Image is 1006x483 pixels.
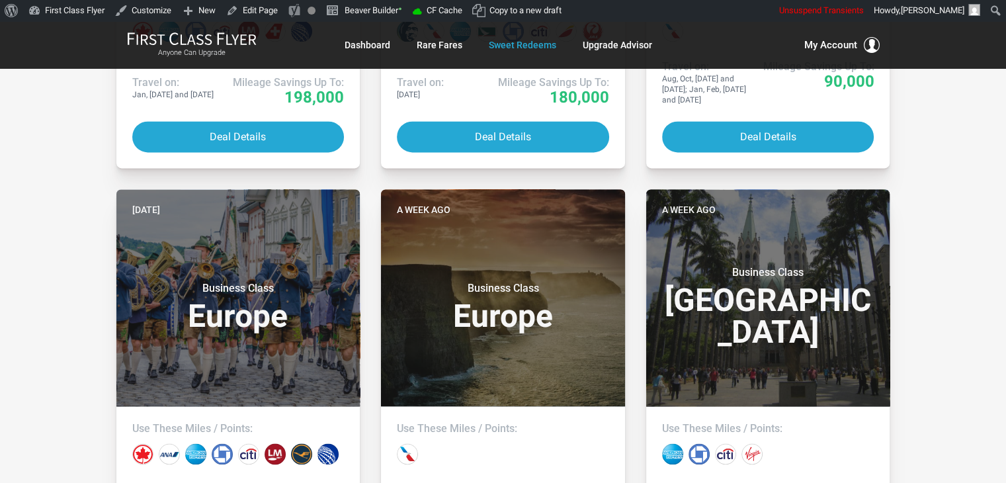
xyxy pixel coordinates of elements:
[127,48,257,58] small: Anyone Can Upgrade
[662,121,874,152] button: Deal Details
[397,202,450,217] time: A week ago
[417,33,462,57] a: Rare Fares
[185,443,206,464] div: Amex points
[291,443,312,464] div: Lufthansa miles
[132,282,345,332] h3: Europe
[397,282,609,332] h3: Europe
[715,443,736,464] div: Citi points
[662,422,874,435] h4: Use These Miles / Points:
[397,422,609,435] h4: Use These Miles / Points:
[265,443,286,464] div: LifeMiles
[398,2,402,16] span: •
[155,282,321,295] small: Business Class
[397,443,418,464] div: American miles
[804,37,880,53] button: My Account
[132,121,345,152] button: Deal Details
[420,282,585,295] small: Business Class
[317,443,339,464] div: United miles
[662,266,874,348] h3: [GEOGRAPHIC_DATA]
[132,443,153,464] div: Air Canada miles
[132,422,345,435] h4: Use These Miles / Points:
[662,202,716,217] time: A week ago
[345,33,390,57] a: Dashboard
[901,5,964,15] span: [PERSON_NAME]
[127,32,257,58] a: First Class FlyerAnyone Can Upgrade
[489,33,556,57] a: Sweet Redeems
[779,5,864,15] span: Unsuspend Transients
[159,443,180,464] div: All Nippon miles
[132,202,160,217] time: [DATE]
[238,443,259,464] div: Citi points
[397,121,609,152] button: Deal Details
[127,32,257,46] img: First Class Flyer
[689,443,710,464] div: Chase points
[685,266,851,279] small: Business Class
[662,443,683,464] div: Amex points
[583,33,652,57] a: Upgrade Advisor
[804,37,857,53] span: My Account
[212,443,233,464] div: Chase points
[741,443,763,464] div: Virgin Atlantic miles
